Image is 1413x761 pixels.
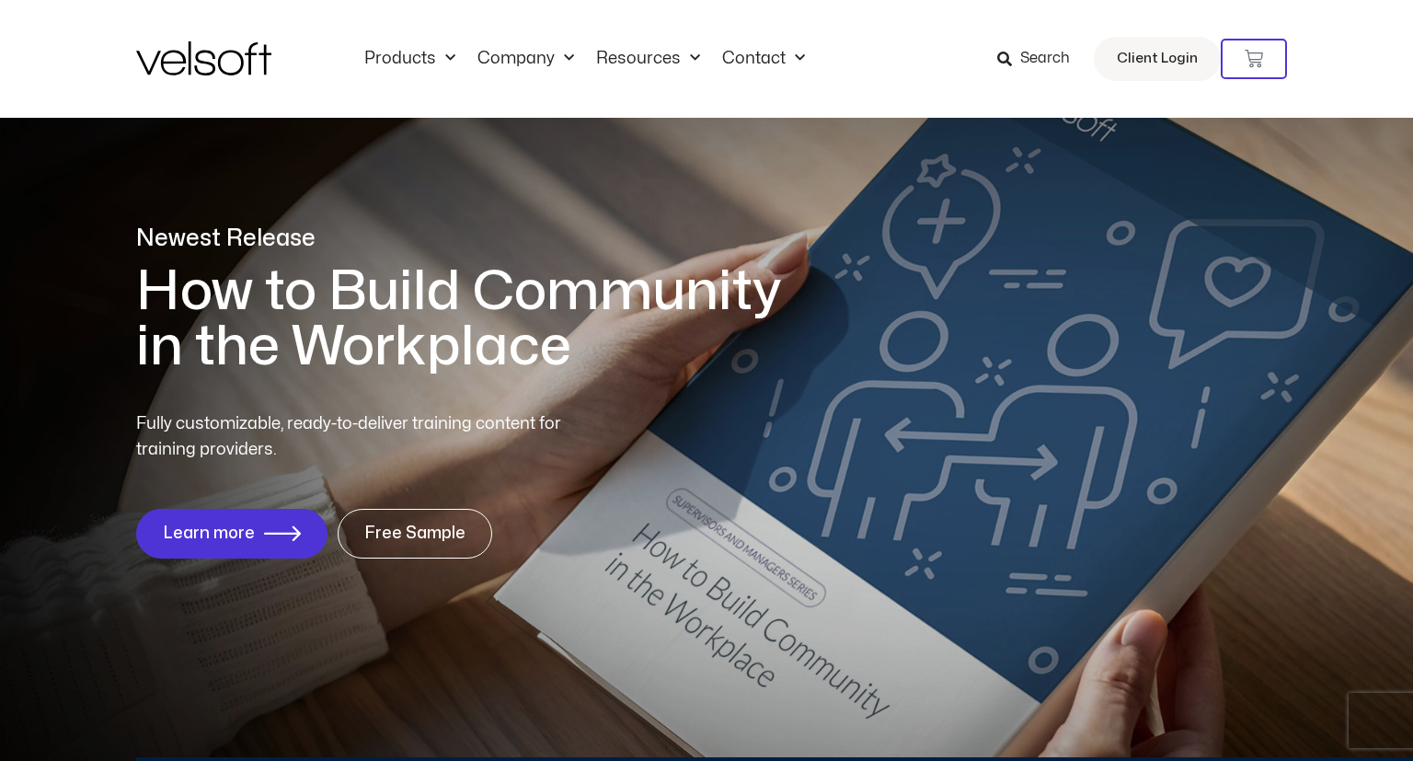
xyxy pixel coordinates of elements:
img: Velsoft Training Materials [136,41,271,75]
a: ProductsMenu Toggle [353,49,466,69]
p: Newest Release [136,223,808,255]
nav: Menu [353,49,816,69]
a: Free Sample [338,509,492,559]
a: CompanyMenu Toggle [466,49,585,69]
a: ResourcesMenu Toggle [585,49,711,69]
a: Client Login [1094,37,1221,81]
a: Search [997,43,1083,75]
span: Learn more [163,525,255,543]
h1: How to Build Community in the Workplace [136,264,808,375]
a: Learn more [136,509,327,559]
span: Search [1020,47,1070,71]
a: ContactMenu Toggle [711,49,816,69]
span: Free Sample [364,525,465,543]
p: Fully customizable, ready-to-deliver training content for training providers. [136,411,594,463]
span: Client Login [1117,47,1198,71]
